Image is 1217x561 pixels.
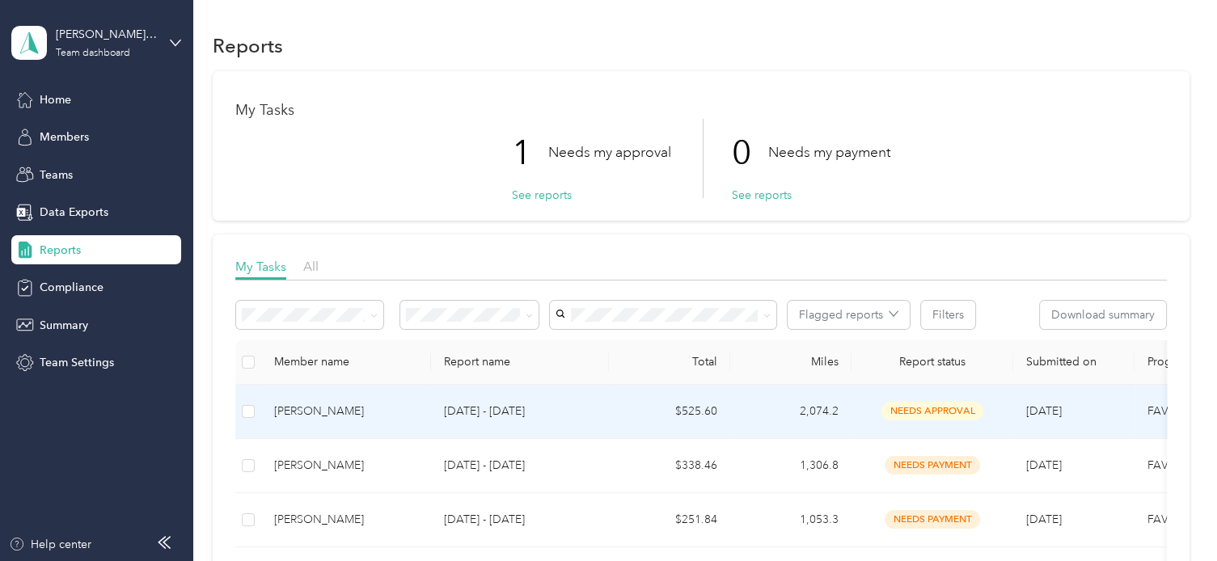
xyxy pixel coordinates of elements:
[40,242,81,259] span: Reports
[431,340,609,385] th: Report name
[40,317,88,334] span: Summary
[881,402,983,420] span: needs approval
[921,301,975,329] button: Filters
[235,259,286,274] span: My Tasks
[730,439,851,493] td: 1,306.8
[40,129,89,146] span: Members
[40,279,104,296] span: Compliance
[40,167,73,183] span: Teams
[609,385,730,439] td: $525.60
[1026,458,1062,472] span: [DATE]
[732,119,768,187] p: 0
[768,142,890,162] p: Needs my payment
[1040,301,1166,329] button: Download summary
[274,403,418,420] div: [PERSON_NAME]
[213,37,283,54] h1: Reports
[1126,470,1217,561] iframe: Everlance-gr Chat Button Frame
[9,536,91,553] button: Help center
[274,355,418,369] div: Member name
[512,187,572,204] button: See reports
[1026,404,1062,418] span: [DATE]
[40,354,114,371] span: Team Settings
[303,259,319,274] span: All
[261,340,431,385] th: Member name
[732,187,792,204] button: See reports
[444,457,596,475] p: [DATE] - [DATE]
[548,142,671,162] p: Needs my approval
[743,355,839,369] div: Miles
[1026,512,1062,526] span: [DATE]
[40,91,71,108] span: Home
[56,49,130,58] div: Team dashboard
[274,457,418,475] div: [PERSON_NAME]
[1013,340,1135,385] th: Submitted on
[622,355,717,369] div: Total
[864,355,1000,369] span: Report status
[56,26,157,43] div: [PERSON_NAME][EMAIL_ADDRESS][PERSON_NAME][DOMAIN_NAME]
[235,102,1166,119] h1: My Tasks
[444,511,596,529] p: [DATE] - [DATE]
[730,385,851,439] td: 2,074.2
[885,510,980,529] span: needs payment
[609,439,730,493] td: $338.46
[444,403,596,420] p: [DATE] - [DATE]
[609,493,730,547] td: $251.84
[730,493,851,547] td: 1,053.3
[885,456,980,475] span: needs payment
[274,511,418,529] div: [PERSON_NAME]
[788,301,910,329] button: Flagged reports
[40,204,108,221] span: Data Exports
[512,119,548,187] p: 1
